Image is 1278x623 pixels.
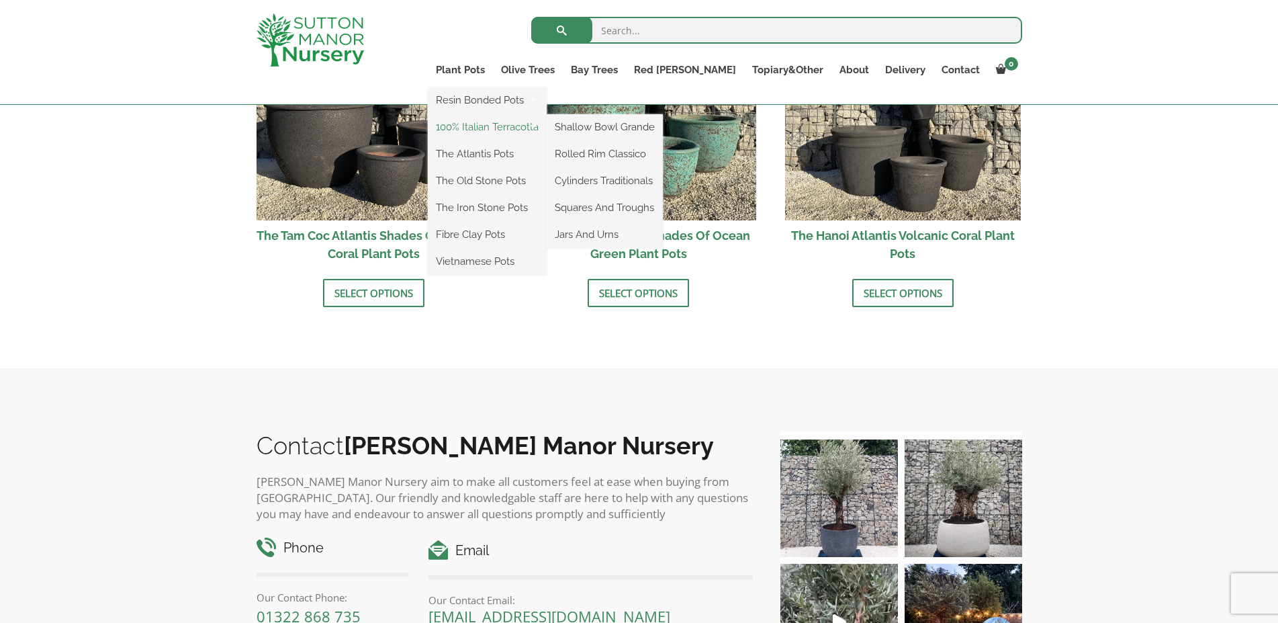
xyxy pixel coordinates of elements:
[257,13,364,67] img: logo
[785,220,1021,269] h2: The Hanoi Atlantis Volcanic Coral Plant Pots
[428,251,547,272] a: Vietnamese Pots
[428,144,547,164] a: The Atlantis Pots
[323,279,424,307] a: Select options for “The Tam Coc Atlantis Shades Of Volcanic Coral Plant Pots”
[428,224,547,245] a: Fibre Clay Pots
[547,171,663,191] a: Cylinders Traditionals
[547,144,663,164] a: Rolled Rim Classico
[428,60,493,79] a: Plant Pots
[626,60,744,79] a: Red [PERSON_NAME]
[780,440,898,557] img: A beautiful multi-stem Spanish Olive tree potted in our luxurious fibre clay pots 😍😍
[852,279,954,307] a: Select options for “The Hanoi Atlantis Volcanic Coral Plant Pots”
[877,60,933,79] a: Delivery
[428,198,547,218] a: The Iron Stone Pots
[905,440,1022,557] img: Check out this beauty we potted at our nursery today ❤️‍🔥 A huge, ancient gnarled Olive tree plan...
[428,90,547,110] a: Resin Bonded Pots
[428,540,753,561] h4: Email
[257,431,754,460] h2: Contact
[257,538,409,558] h4: Phone
[493,60,563,79] a: Olive Trees
[344,431,714,460] b: [PERSON_NAME] Manor Nursery
[257,220,492,269] h2: The Tam Coc Atlantis Shades Of Volcanic Coral Plant Pots
[988,60,1022,79] a: 0
[547,224,663,245] a: Jars And Urns
[547,117,663,137] a: Shallow Bowl Grande
[744,60,831,79] a: Topiary&Other
[428,171,547,191] a: The Old Stone Pots
[563,60,626,79] a: Bay Trees
[831,60,877,79] a: About
[933,60,988,79] a: Contact
[428,592,753,608] p: Our Contact Email:
[257,474,754,522] p: [PERSON_NAME] Manor Nursery aim to make all customers feel at ease when buying from [GEOGRAPHIC_D...
[257,589,409,606] p: Our Contact Phone:
[428,117,547,137] a: 100% Italian Terracotta
[1005,57,1018,71] span: 0
[588,279,689,307] a: Select options for “The Tam Coc Atlantis Shades Of Ocean Green Plant Pots”
[531,17,1022,44] input: Search...
[547,198,663,218] a: Squares And Troughs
